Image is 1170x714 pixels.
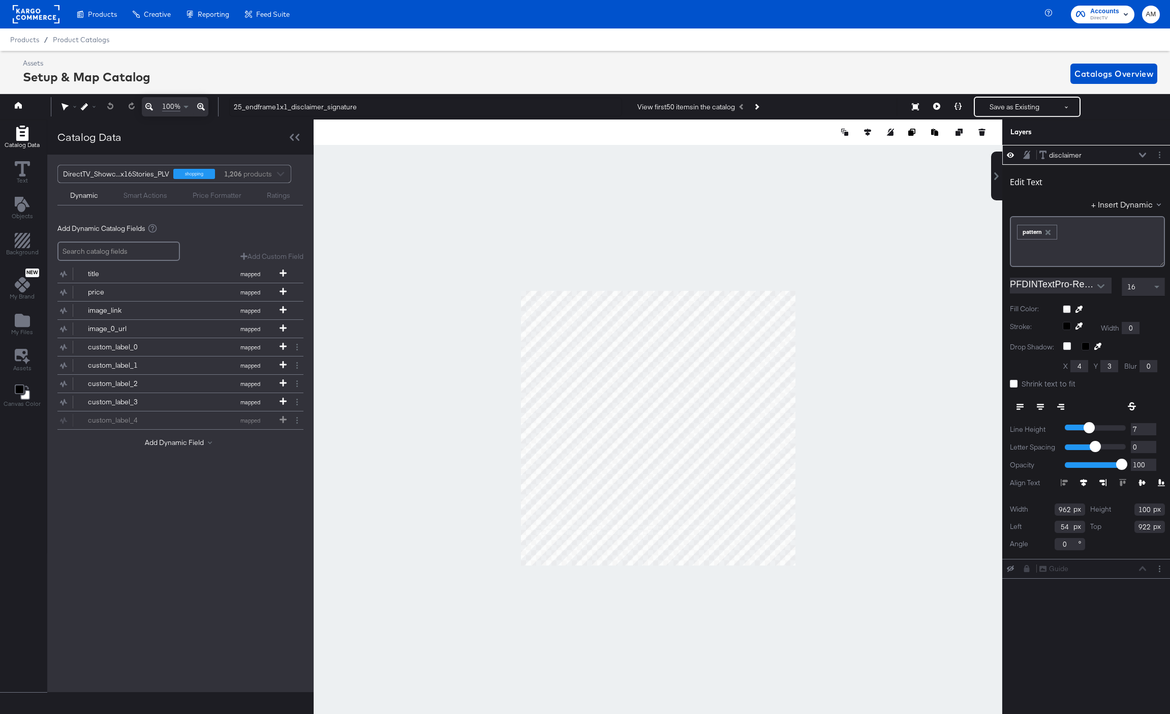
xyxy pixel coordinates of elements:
div: image_linkmapped [57,302,303,319]
span: Assets [13,364,32,372]
span: Add Dynamic Catalog Fields [57,224,145,233]
button: Add Custom Field [240,252,303,261]
div: Catalog Data [57,130,121,144]
div: image_link [88,306,162,315]
strong: 1,206 [223,165,243,183]
span: mapped [222,271,278,278]
div: custom_label_3 [88,397,162,407]
div: image_0_url [88,324,162,334]
div: custom_label_1 [88,361,162,370]
div: disclaimer [1049,151,1082,160]
span: Catalogs Overview [1074,67,1153,81]
div: custom_label_0mapped [57,338,303,356]
span: Creative [144,10,171,18]
label: Width [1101,323,1119,333]
button: Save as Existing [975,98,1054,116]
svg: Copy image [908,129,915,136]
div: custom_label_2mapped [57,375,303,393]
button: Layer Options [1154,150,1165,160]
span: mapped [222,344,278,351]
span: AM [1146,9,1156,20]
div: title [88,269,162,279]
div: Price Formatter [193,191,241,200]
span: Canvas Color [4,400,41,408]
button: Add Text [6,195,39,224]
div: price [88,287,162,297]
button: Add Dynamic Field [145,438,216,448]
div: titlemapped [57,265,303,283]
span: 100% [162,102,180,111]
label: Stroke: [1010,322,1055,334]
span: mapped [222,289,278,296]
span: My Files [11,328,33,336]
button: AccountsDirecTV [1071,6,1134,23]
span: DirecTV [1090,14,1119,22]
button: Next Product [749,98,763,116]
span: / [39,36,53,44]
div: shopping [173,169,215,179]
div: pattern [1018,225,1057,239]
input: Search catalog fields [57,242,180,261]
label: Opacity [1010,460,1057,470]
div: View first 50 items in the catalog [637,102,735,112]
span: Objects [12,212,33,220]
span: Products [88,10,117,18]
span: mapped [222,399,278,406]
button: image_0_urlmapped [57,320,291,338]
button: AM [1142,6,1160,23]
span: mapped [222,307,278,314]
button: Layer Options [1154,563,1165,574]
div: custom_label_2 [88,379,162,389]
button: custom_label_0mapped [57,338,291,356]
button: Open [1093,279,1109,294]
label: X [1063,362,1068,371]
div: Smart Actions [124,191,167,200]
div: Edit Text [1010,177,1042,187]
a: Product Catalogs [53,36,109,44]
button: disclaimer [1039,150,1082,161]
div: custom_label_1mapped [57,356,303,374]
button: Copy image [908,127,918,137]
span: Products [10,36,39,44]
div: Assets [23,58,150,68]
div: custom_label_0 [88,342,162,352]
span: Background [6,248,39,256]
span: Accounts [1090,6,1119,17]
label: Line Height [1010,425,1057,434]
div: DirectTV_Showc...x16Stories_PLV [63,165,169,183]
button: + Insert Dynamic [1091,199,1165,210]
div: image_0_urlmapped [57,320,303,338]
span: New [25,270,39,276]
div: custom_label_3mapped [57,393,303,411]
button: custom_label_1mapped [57,356,291,374]
button: NewMy Brand [4,266,41,304]
label: Drop Shadow: [1010,342,1056,352]
span: Reporting [198,10,229,18]
label: Letter Spacing [1010,442,1057,452]
button: Add Files [5,310,39,339]
label: Width [1010,504,1028,514]
button: pricemapped [57,283,291,301]
button: Paste image [931,127,941,137]
label: Angle [1010,539,1028,549]
button: image_linkmapped [57,302,291,319]
svg: Paste image [931,129,938,136]
button: Text [9,159,36,188]
label: Top [1090,522,1101,531]
span: Shrink text to fit [1022,378,1075,389]
label: Align Text [1010,478,1061,488]
span: mapped [222,380,278,388]
label: Blur [1124,362,1137,371]
span: Text [17,176,28,185]
span: mapped [222,325,278,333]
span: 16 [1127,282,1135,291]
label: Height [1090,504,1111,514]
button: titlemapped [57,265,291,283]
label: Fill Color: [1010,304,1055,314]
label: Y [1094,362,1098,371]
div: custom_label_4mapped [57,411,303,429]
span: Catalog Data [5,141,40,149]
div: Layers [1010,127,1114,137]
